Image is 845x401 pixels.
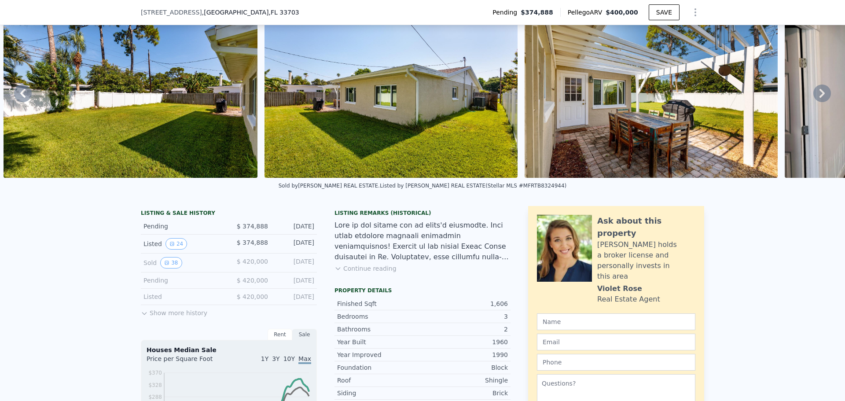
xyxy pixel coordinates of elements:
[147,354,229,368] div: Price per Square Foot
[334,287,511,294] div: Property details
[4,9,257,178] img: Sale: 148197648 Parcel: 55143555
[537,354,695,371] input: Phone
[275,292,314,301] div: [DATE]
[422,299,508,308] div: 1,606
[422,363,508,372] div: Block
[380,183,566,189] div: Listed by [PERSON_NAME] REAL ESTATE (Stellar MLS #MFRTB8324944)
[649,4,680,20] button: SAVE
[337,389,422,397] div: Siding
[279,183,380,189] div: Sold by [PERSON_NAME] REAL ESTATE .
[148,382,162,388] tspan: $328
[141,8,202,17] span: [STREET_ADDRESS]
[268,329,292,340] div: Rent
[537,334,695,350] input: Email
[597,294,660,305] div: Real Estate Agent
[337,312,422,321] div: Bedrooms
[337,376,422,385] div: Roof
[337,363,422,372] div: Foundation
[422,338,508,346] div: 1960
[265,9,518,178] img: Sale: 148197648 Parcel: 55143555
[141,305,207,317] button: Show more history
[143,292,222,301] div: Listed
[687,4,704,21] button: Show Options
[568,8,606,17] span: Pellego ARV
[275,222,314,231] div: [DATE]
[237,239,268,246] span: $ 374,888
[334,220,511,262] div: Lore ip dol sitame con ad elits'd eiusmodte. Inci utlab etdolore magnaali enimadmin veniamquisnos...
[143,276,222,285] div: Pending
[237,277,268,284] span: $ 420,000
[422,389,508,397] div: Brick
[525,9,778,178] img: Sale: 148197648 Parcel: 55143555
[143,222,222,231] div: Pending
[597,283,642,294] div: Violet Rose
[422,350,508,359] div: 1990
[237,258,268,265] span: $ 420,000
[597,215,695,239] div: Ask about this property
[521,8,553,17] span: $374,888
[275,257,314,269] div: [DATE]
[606,9,638,16] span: $400,000
[272,355,279,362] span: 3Y
[237,223,268,230] span: $ 374,888
[292,329,317,340] div: Sale
[337,350,422,359] div: Year Improved
[334,210,511,217] div: Listing Remarks (Historical)
[141,210,317,218] div: LISTING & SALE HISTORY
[148,370,162,376] tspan: $370
[160,257,182,269] button: View historical data
[143,257,222,269] div: Sold
[275,276,314,285] div: [DATE]
[143,238,222,250] div: Listed
[298,355,311,364] span: Max
[283,355,295,362] span: 10Y
[165,238,187,250] button: View historical data
[337,338,422,346] div: Year Built
[492,8,521,17] span: Pending
[422,325,508,334] div: 2
[148,394,162,400] tspan: $288
[237,293,268,300] span: $ 420,000
[261,355,268,362] span: 1Y
[422,312,508,321] div: 3
[337,325,422,334] div: Bathrooms
[537,313,695,330] input: Name
[275,238,314,250] div: [DATE]
[147,346,311,354] div: Houses Median Sale
[597,239,695,282] div: [PERSON_NAME] holds a broker license and personally invests in this area
[268,9,299,16] span: , FL 33703
[334,264,397,273] button: Continue reading
[422,376,508,385] div: Shingle
[337,299,422,308] div: Finished Sqft
[202,8,299,17] span: , [GEOGRAPHIC_DATA]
